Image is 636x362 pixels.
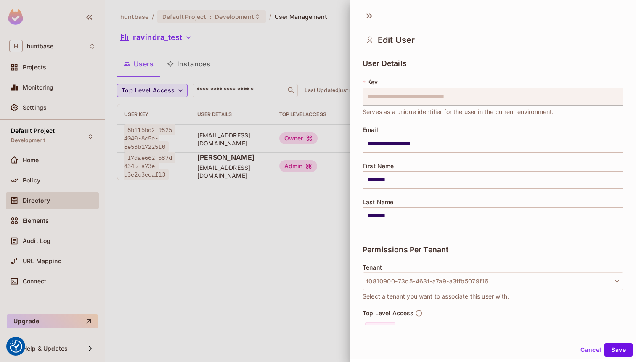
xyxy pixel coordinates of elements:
[363,264,382,271] span: Tenant
[604,343,633,357] button: Save
[363,199,393,206] span: Last Name
[367,79,378,85] span: Key
[363,246,448,254] span: Permissions Per Tenant
[10,340,22,353] img: Revisit consent button
[577,343,604,357] button: Cancel
[363,292,509,301] span: Select a tenant you want to associate this user with.
[378,35,415,45] span: Edit User
[363,127,378,133] span: Email
[363,272,623,290] button: f0810900-73d5-463f-a7a9-a3ffb5079f16
[363,59,407,68] span: User Details
[10,340,22,353] button: Consent Preferences
[363,163,394,169] span: First Name
[363,107,554,116] span: Serves as a unique identifier for the user in the current environment.
[363,310,413,317] span: Top Level Access
[365,322,395,335] div: Admin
